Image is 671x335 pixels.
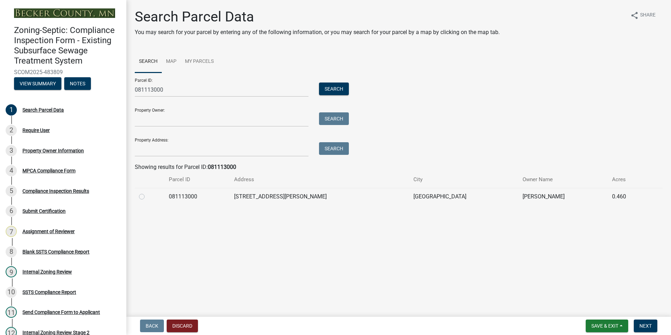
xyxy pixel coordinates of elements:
button: Search [319,142,349,155]
div: Showing results for Parcel ID: [135,163,663,171]
div: Submit Certification [22,209,66,214]
div: Assignment of Reviewer [22,229,75,234]
button: Save & Exit [586,320,628,332]
button: Discard [167,320,198,332]
p: You may search for your parcel by entering any of the following information, or you may search fo... [135,28,500,37]
button: Back [140,320,164,332]
div: 11 [6,307,17,318]
h4: Zoning-Septic: Compliance Inspection Form - Existing Subsurface Sewage Treatment System [14,25,121,66]
td: [STREET_ADDRESS][PERSON_NAME] [230,188,409,205]
div: 2 [6,125,17,136]
div: 9 [6,266,17,277]
th: Owner Name [518,171,608,188]
img: Becker County, Minnesota [14,8,115,18]
div: SSTS Compliance Report [22,290,76,295]
th: City [409,171,518,188]
strong: 081113000 [208,164,236,170]
wm-modal-confirm: Summary [14,81,61,87]
button: View Summary [14,77,61,90]
div: Property Owner Information [22,148,84,153]
a: My Parcels [181,51,218,73]
span: SCOM2025-483809 [14,69,112,75]
a: Map [162,51,181,73]
span: Save & Exit [591,323,618,329]
td: 0.460 [608,188,648,205]
div: 7 [6,226,17,237]
a: Search [135,51,162,73]
div: Blank SSTS Compliance Report [22,249,89,254]
td: [PERSON_NAME] [518,188,608,205]
div: 6 [6,205,17,217]
div: 5 [6,185,17,197]
div: Internal Zoning Review Stage 2 [22,330,89,335]
div: 10 [6,287,17,298]
div: Search Parcel Data [22,107,64,112]
button: Search [319,112,349,125]
td: 081113000 [165,188,230,205]
div: Require User [22,128,50,133]
button: Notes [64,77,91,90]
button: Search [319,83,349,95]
div: Internal Zoning Review [22,269,72,274]
div: 3 [6,145,17,156]
th: Address [230,171,409,188]
div: 8 [6,246,17,257]
h1: Search Parcel Data [135,8,500,25]
div: MPCA Compliance Form [22,168,75,173]
i: share [630,11,639,20]
button: Next [634,320,657,332]
td: [GEOGRAPHIC_DATA] [409,188,518,205]
div: 4 [6,165,17,176]
button: shareShare [625,8,661,22]
div: Send Compliance Form to Applicant [22,310,100,315]
span: Share [640,11,656,20]
span: Next [639,323,652,329]
th: Parcel ID [165,171,230,188]
span: Back [146,323,158,329]
th: Acres [608,171,648,188]
div: Compliance Inspection Results [22,189,89,193]
div: 1 [6,104,17,116]
wm-modal-confirm: Notes [64,81,91,87]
